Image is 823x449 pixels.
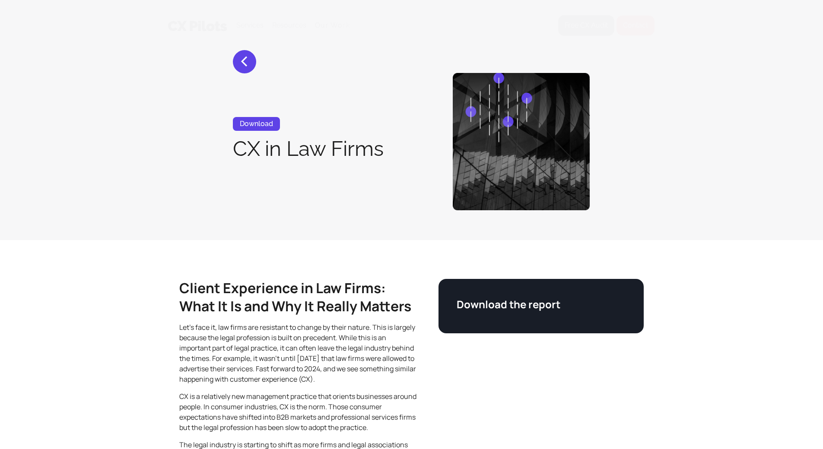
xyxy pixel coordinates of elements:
[272,19,306,32] div: Resources
[558,15,614,36] a: Free CX Audit
[315,22,350,29] a: Our Work
[272,11,306,40] div: Resources
[233,50,256,73] a: <
[179,391,418,433] p: CX is a relatively new management practice that orients businesses around people. In consumer ind...
[233,137,384,160] h1: CX in Law Firms
[179,322,418,384] p: Let’s face it, law firms are resistant to change by their nature. This is largely because the leg...
[616,15,655,36] a: Contact
[179,279,418,315] h2: Client Experience in Law Firms: What It Is and Why It Really Matters
[233,117,280,131] div: Download
[236,11,264,40] div: Services
[457,297,626,312] h3: Download the report
[236,19,264,32] div: Services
